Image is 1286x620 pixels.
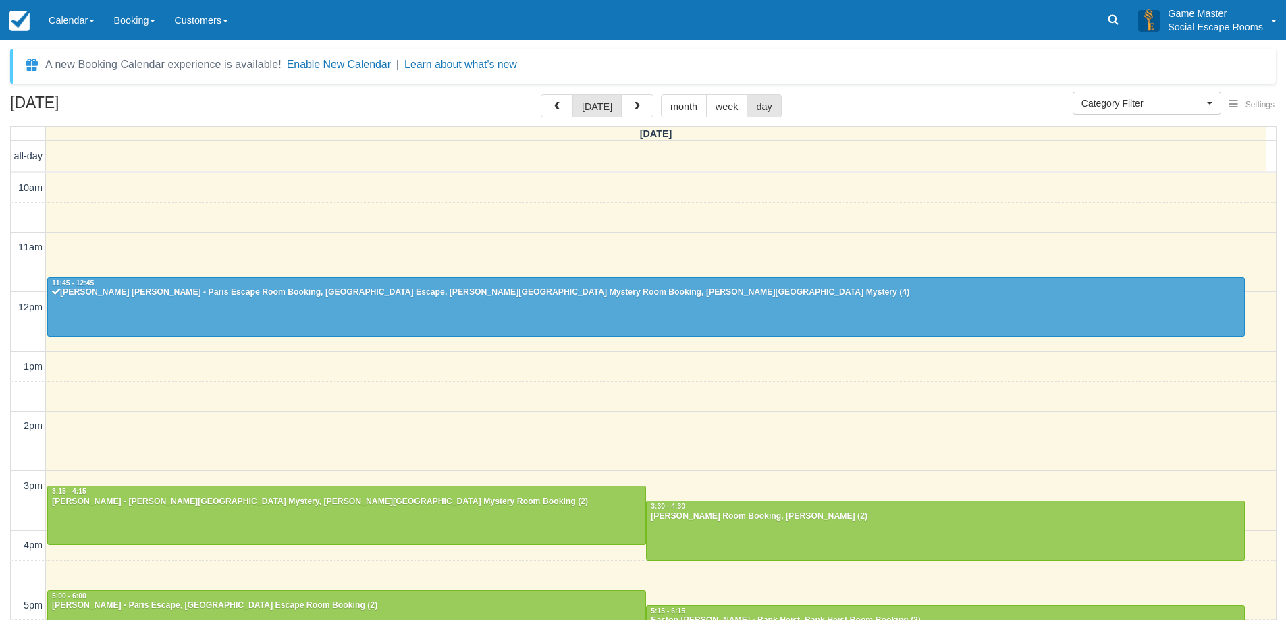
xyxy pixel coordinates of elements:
p: Social Escape Rooms [1168,20,1263,34]
a: 3:15 - 4:15[PERSON_NAME] - [PERSON_NAME][GEOGRAPHIC_DATA] Mystery, [PERSON_NAME][GEOGRAPHIC_DATA]... [47,486,646,545]
button: day [747,94,781,117]
button: Enable New Calendar [287,58,391,72]
span: | [396,59,399,70]
span: 5pm [24,600,43,611]
span: 12pm [18,302,43,312]
a: 11:45 - 12:45[PERSON_NAME] [PERSON_NAME] - Paris Escape Room Booking, [GEOGRAPHIC_DATA] Escape, [... [47,277,1245,337]
span: 3:15 - 4:15 [52,488,86,495]
a: Learn about what's new [404,59,517,70]
button: Settings [1221,95,1283,115]
span: 5:00 - 6:00 [52,592,86,600]
span: 11:45 - 12:45 [52,279,94,287]
div: [PERSON_NAME] - [PERSON_NAME][GEOGRAPHIC_DATA] Mystery, [PERSON_NAME][GEOGRAPHIC_DATA] Mystery Ro... [51,497,642,507]
span: 2pm [24,420,43,431]
div: A new Booking Calendar experience is available! [45,57,282,73]
span: 1pm [24,361,43,372]
a: 3:30 - 4:30[PERSON_NAME] Room Booking, [PERSON_NAME] (2) [646,501,1245,560]
span: 3:30 - 4:30 [651,503,685,510]
img: checkfront-main-nav-mini-logo.png [9,11,30,31]
button: Category Filter [1073,92,1221,115]
img: A3 [1138,9,1160,31]
span: Settings [1245,100,1275,109]
span: 5:15 - 6:15 [651,607,685,615]
span: 11am [18,242,43,252]
span: 3pm [24,480,43,491]
h2: [DATE] [10,94,181,119]
button: [DATE] [572,94,622,117]
div: [PERSON_NAME] Room Booking, [PERSON_NAME] (2) [650,511,1241,522]
button: week [706,94,748,117]
div: [PERSON_NAME] - Paris Escape, [GEOGRAPHIC_DATA] Escape Room Booking (2) [51,600,642,611]
div: [PERSON_NAME] [PERSON_NAME] - Paris Escape Room Booking, [GEOGRAPHIC_DATA] Escape, [PERSON_NAME][... [51,287,1241,298]
span: 10am [18,182,43,193]
span: all-day [14,150,43,161]
p: Game Master [1168,7,1263,20]
span: 4pm [24,540,43,551]
span: Category Filter [1081,96,1204,110]
span: [DATE] [640,128,672,139]
button: month [661,94,707,117]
